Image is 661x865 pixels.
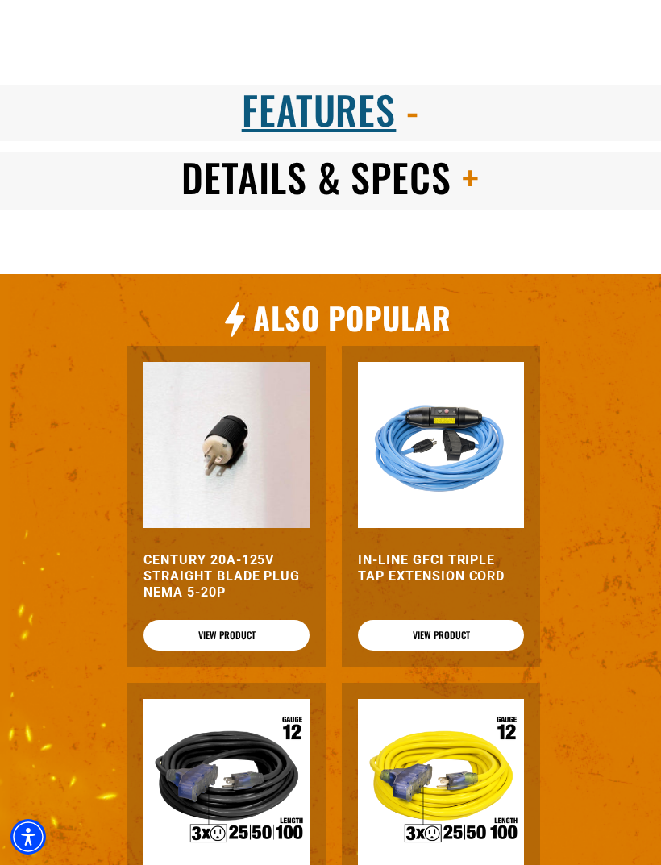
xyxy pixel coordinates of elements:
img: Century 20A-125V Straight Blade Plug NEMA 5-20P [143,362,310,528]
h2: Also Popular [253,298,451,338]
div: Accessibility Menu [10,819,46,855]
img: Outdoor Dual Lighted 3-Outlet Extension Cord w/ Safety CGM [143,699,310,865]
a: Century 20A-125V Straight Blade Plug NEMA 5-20P [143,552,310,601]
a: In-Line GFCI Triple Tap Extension Cord [358,552,524,584]
img: Outdoor Single Lighted 3-Outlet Extension Cord [358,699,524,865]
a: View Product [143,620,310,651]
img: Light Blue [358,362,524,528]
span: Details & Specs [181,148,451,206]
span: Features [242,81,397,138]
a: View Product [358,620,524,651]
